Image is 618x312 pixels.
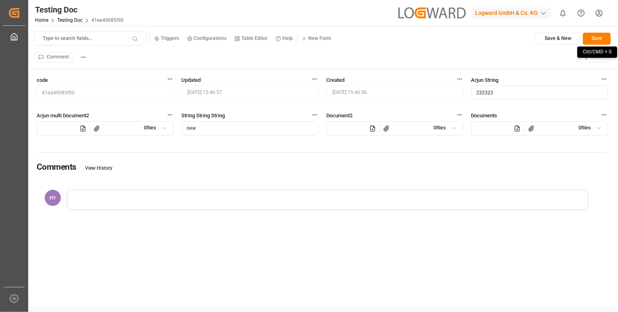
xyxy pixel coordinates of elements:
[37,111,89,120] span: Arjun multi Document2
[50,195,56,201] span: H1
[241,36,268,41] small: Table Editor
[583,33,611,45] button: Save
[536,33,580,45] button: Save & New
[471,121,608,135] button: 0files
[37,76,48,84] span: code
[230,33,272,45] button: Table Editor
[57,17,83,23] a: Testing Doc
[85,165,112,171] a: View History
[144,125,156,132] div: 0 files
[282,36,293,41] small: Help
[297,33,335,45] button: New Form
[35,17,48,23] a: Home
[577,46,618,58] div: Ctrl/CMD + S
[35,4,124,16] div: Testing Doc
[326,111,353,120] span: Document2
[34,52,73,62] button: Comment
[37,161,77,173] h3: Comments
[326,76,344,84] span: Created
[37,121,174,135] button: 0files
[308,36,331,41] small: New Form
[47,54,69,61] span: Comment
[472,7,551,19] div: Logward GmbH & Co. KG
[182,76,201,84] span: Updated
[398,7,466,18] img: Logward_spacing_grey.png_1685354854.png
[43,35,92,42] p: Type to search fields...
[434,125,446,132] div: 0 files
[183,33,230,45] button: Configurations
[572,4,590,22] button: Help Center
[579,125,591,132] div: 0 files
[34,31,147,46] button: Type to search fields...
[554,4,572,22] button: show 0 new notifications
[471,76,499,84] span: Arjun String
[194,36,226,41] small: Configurations
[471,111,498,120] span: Documents
[150,33,183,45] button: Triggers
[161,36,179,41] small: Triggers
[182,111,225,120] span: String String String
[272,33,297,45] button: Help
[472,5,554,21] button: Logward GmbH & Co. KG
[326,121,463,135] button: 0files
